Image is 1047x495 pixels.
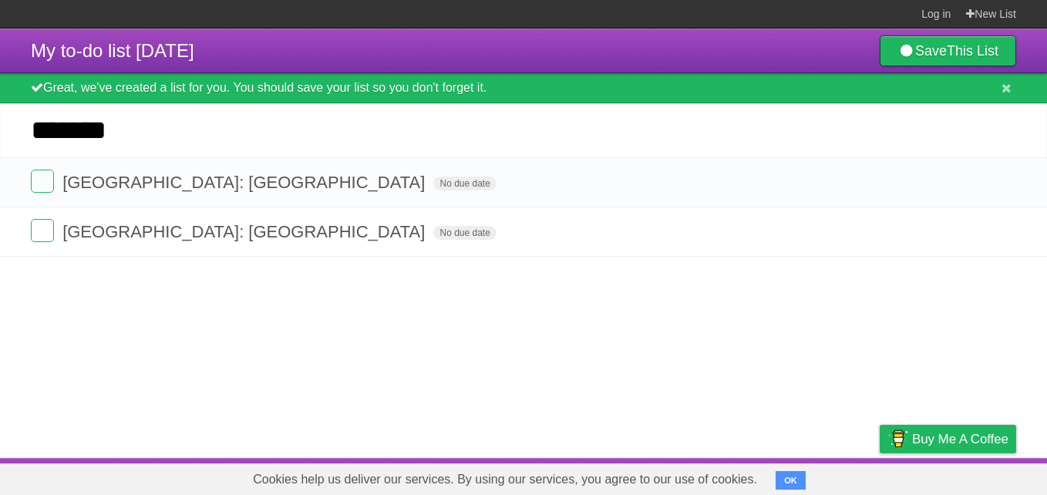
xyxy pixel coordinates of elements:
[919,462,1016,491] a: Suggest a feature
[725,462,788,491] a: Developers
[807,462,841,491] a: Terms
[31,170,54,193] label: Done
[62,173,429,192] span: [GEOGRAPHIC_DATA]: [GEOGRAPHIC_DATA]
[237,464,773,495] span: Cookies help us deliver our services. By using our services, you agree to our use of cookies.
[675,462,707,491] a: About
[880,35,1016,66] a: SaveThis List
[947,43,998,59] b: This List
[776,471,806,490] button: OK
[880,425,1016,453] a: Buy me a coffee
[433,226,496,240] span: No due date
[31,40,194,61] span: My to-do list [DATE]
[31,219,54,242] label: Done
[912,426,1008,453] span: Buy me a coffee
[887,426,908,452] img: Buy me a coffee
[860,462,900,491] a: Privacy
[62,222,429,241] span: [GEOGRAPHIC_DATA]: [GEOGRAPHIC_DATA]
[433,177,496,190] span: No due date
